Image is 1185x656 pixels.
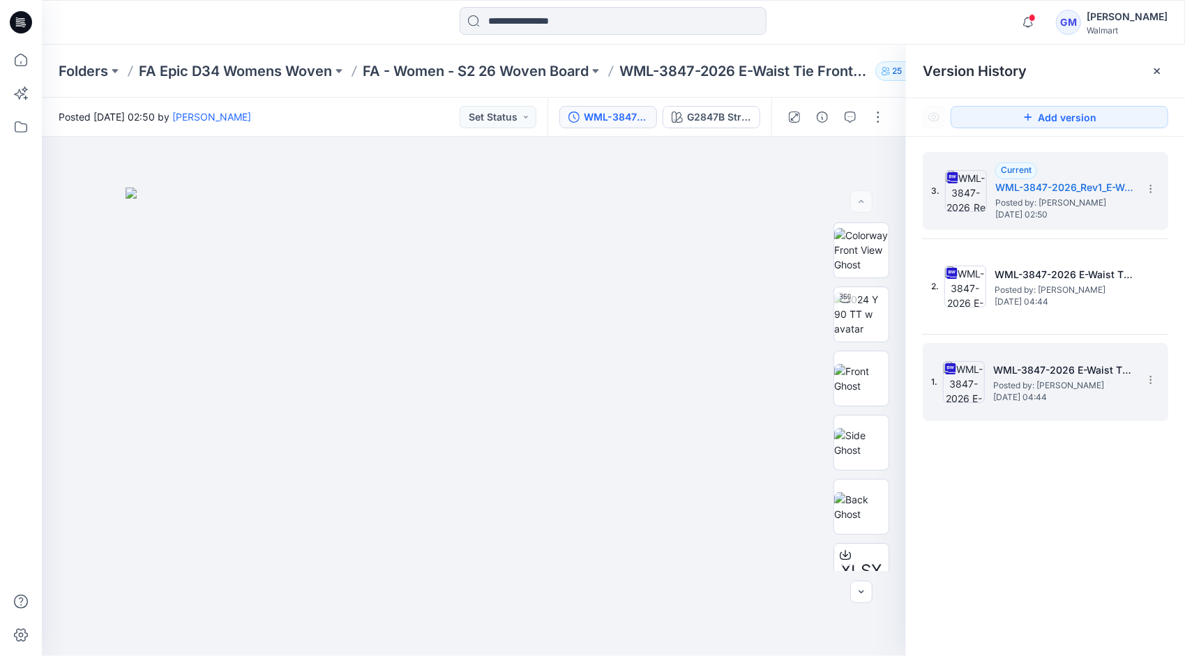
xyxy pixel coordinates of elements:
[1087,25,1168,36] div: Walmart
[834,492,889,521] img: Back Ghost
[875,61,920,81] button: 25
[59,109,251,124] span: Posted [DATE] 02:50 by
[59,61,108,81] a: Folders
[993,362,1133,379] h5: WML-3847-2026 E-Waist Tie Front Barrel_Soft Silver
[663,106,760,128] button: G2847B Stripe
[619,61,870,81] p: WML-3847-2026 E-Waist Tie Front Barrel
[995,196,1135,210] span: Posted by: Gayan Mahawithanalage
[584,109,648,125] div: WML-3847-2026_Rev1_E-Waist Tie Front Barrel_Full Colorway
[893,63,903,79] p: 25
[834,428,889,457] img: Side Ghost
[943,361,985,403] img: WML-3847-2026 E-Waist Tie Front Barrel_Soft Silver
[1056,10,1081,35] div: GM
[834,292,889,336] img: 2024 Y 90 TT w avatar
[931,185,939,197] span: 3.
[945,170,987,212] img: WML-3847-2026_Rev1_E-Waist Tie Front Barrel_Full Colorway
[1001,165,1032,175] span: Current
[923,63,1027,79] span: Version History
[931,376,937,388] span: 1.
[687,109,751,125] div: G2847B Stripe
[363,61,589,81] a: FA - Women - S2 26 Woven Board
[923,106,945,128] button: Show Hidden Versions
[995,297,1134,307] span: [DATE] 04:44
[811,106,833,128] button: Details
[995,210,1135,220] span: [DATE] 02:50
[1087,8,1168,25] div: [PERSON_NAME]
[944,266,986,307] img: WML-3847-2026 E-Waist Tie Front Barrel_Full Colorway
[995,283,1134,297] span: Posted by: Gayan Mahawithanalage
[995,266,1134,283] h5: WML-3847-2026 E-Waist Tie Front Barrel_Full Colorway
[172,111,251,123] a: [PERSON_NAME]
[995,179,1135,196] h5: WML-3847-2026_Rev1_E-Waist Tie Front Barrel_Full Colorway
[841,558,882,583] span: XLSX
[951,106,1168,128] button: Add version
[834,228,889,272] img: Colorway Front View Ghost
[993,392,1133,402] span: [DATE] 04:44
[834,364,889,393] img: Front Ghost
[993,379,1133,392] span: Posted by: Gayan Mahawithanalage
[931,280,939,293] span: 2.
[1152,66,1163,77] button: Close
[139,61,332,81] a: FA Epic D34 Womens Woven
[559,106,657,128] button: WML-3847-2026_Rev1_E-Waist Tie Front Barrel_Full Colorway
